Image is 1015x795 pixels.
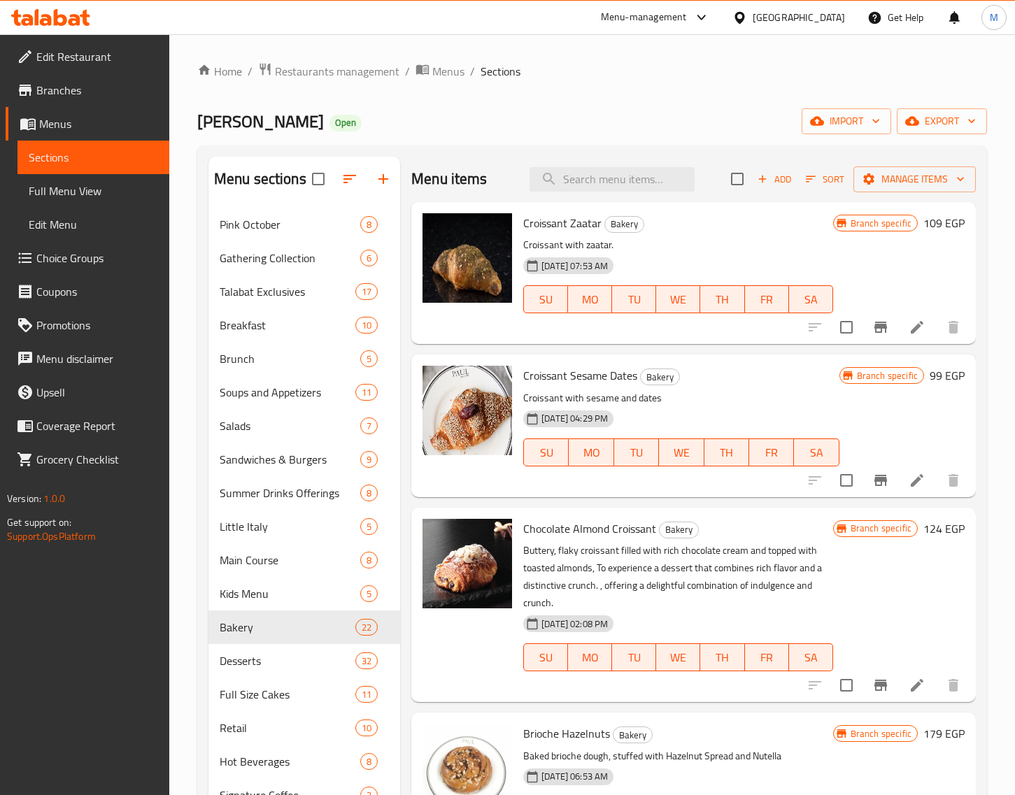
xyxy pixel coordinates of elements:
div: Soups and Appetizers11 [208,375,400,409]
a: Home [197,63,242,80]
span: Pink October [220,216,360,233]
button: Branch-specific-item [864,310,897,344]
span: Gathering Collection [220,250,360,266]
span: 5 [361,520,377,533]
span: TU [620,443,653,463]
span: Branch specific [845,217,917,230]
div: Bakery22 [208,610,400,644]
span: 8 [361,554,377,567]
span: Bakery [613,727,652,743]
span: Menus [432,63,464,80]
span: Version: [7,489,41,508]
span: SU [530,443,563,463]
span: 10 [356,722,377,735]
div: items [360,216,378,233]
div: items [360,417,378,434]
a: Edit menu item [909,677,925,694]
button: WE [659,438,704,466]
div: Kids Menu [220,585,360,602]
div: Bakery [613,726,653,743]
button: WE [656,643,700,671]
span: 8 [361,755,377,768]
span: Coupons [36,283,158,300]
span: Salads [220,417,360,434]
span: Sort [806,171,844,187]
a: Menu disclaimer [6,342,169,375]
span: Little Italy [220,518,360,535]
img: Croissant Sesame Dates [423,366,512,455]
div: Retail10 [208,711,400,745]
span: Select all sections [304,164,333,194]
span: Summer Drinks Offerings [220,485,360,501]
span: Full Size Cakes [220,686,355,703]
span: [DATE] 02:08 PM [536,617,613,631]
span: Promotions [36,317,158,334]
span: TU [618,647,651,668]
span: MO [574,647,606,668]
button: MO [569,438,613,466]
div: items [360,350,378,367]
span: 10 [356,319,377,332]
span: Menu disclaimer [36,350,158,367]
div: Hot Beverages8 [208,745,400,778]
span: Brunch [220,350,360,367]
h6: 179 EGP [923,724,965,743]
div: Bakery [604,216,644,233]
button: Add section [367,162,400,196]
a: Upsell [6,375,169,409]
span: Desserts [220,652,355,669]
div: Pink October8 [208,208,400,241]
div: Open [329,115,362,131]
span: Choice Groups [36,250,158,266]
span: Select section [723,164,752,194]
span: Bakery [220,619,355,636]
span: export [908,113,976,130]
button: Branch-specific-item [864,668,897,702]
span: [DATE] 04:29 PM [536,412,613,425]
span: 5 [361,587,377,601]
button: Branch-specific-item [864,464,897,497]
span: Brioche Hazelnuts [523,723,610,744]
span: MO [574,289,606,310]
span: 17 [356,285,377,299]
span: TH [706,647,739,668]
span: WE [662,289,695,310]
span: Menus [39,115,158,132]
span: Edit Restaurant [36,48,158,65]
button: SU [523,643,568,671]
a: Edit menu item [909,472,925,489]
div: Menu-management [601,9,687,26]
div: Soups and Appetizers [220,384,355,401]
button: TH [700,643,744,671]
nav: breadcrumb [197,62,987,80]
a: Menus [6,107,169,141]
div: Talabat Exclusives17 [208,275,400,308]
div: items [355,317,378,334]
li: / [405,63,410,80]
p: Croissant with zaatar. [523,236,833,254]
span: Full Menu View [29,182,158,199]
img: Chocolate Almond Croissant [423,519,512,608]
span: TU [618,289,651,310]
div: Breakfast10 [208,308,400,342]
span: Select to update [832,671,861,700]
div: Main Course [220,552,360,568]
span: [DATE] 07:53 AM [536,259,613,273]
a: Full Menu View [17,174,169,208]
span: Bakery [641,369,679,385]
div: items [355,686,378,703]
span: Sort items [797,169,853,190]
button: Add [752,169,797,190]
h2: Menu sections [214,169,306,189]
span: Hot Beverages [220,753,360,770]
button: SA [789,285,833,313]
span: Talabat Exclusives [220,283,355,300]
span: Bakery [605,216,644,232]
div: items [355,619,378,636]
button: FR [745,285,789,313]
span: Bakery [660,522,698,538]
button: FR [745,643,789,671]
p: Buttery, flaky croissant filled with rich chocolate cream and topped with toasted almonds, To exp... [523,542,833,612]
